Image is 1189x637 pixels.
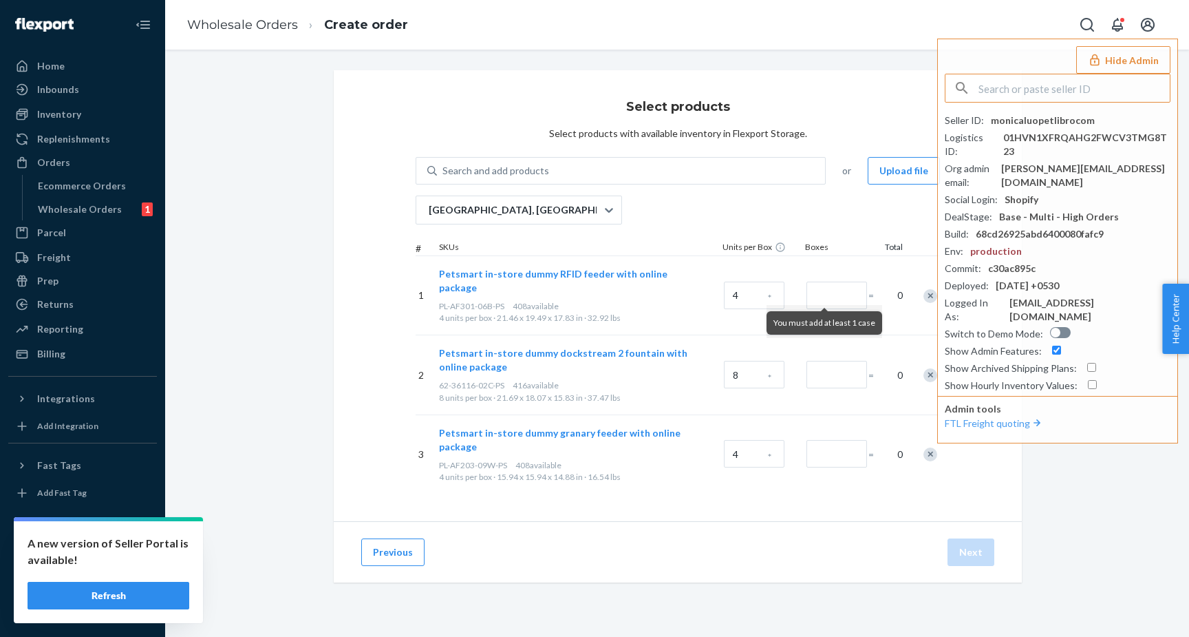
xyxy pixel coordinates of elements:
[416,242,436,255] div: #
[999,210,1119,224] div: Base - Multi - High Orders
[806,440,867,468] input: Number of boxes
[37,83,79,96] div: Inbounds
[802,241,871,255] div: Boxes
[8,247,157,269] a: Freight
[1005,193,1038,207] div: Shopify
[8,103,157,125] a: Inventory
[724,440,784,468] input: Case Quantity
[8,482,157,504] a: Add Fast Tag
[37,107,81,121] div: Inventory
[439,426,707,454] button: Petsmart in-store dummy granary feeder with online package
[515,460,561,470] span: 408 available
[945,402,1170,416] p: Admin tools
[1073,11,1101,39] button: Open Search Box
[439,268,667,293] span: Petsmart in-store dummy RFID feeder with online package
[1009,296,1170,324] div: [EMAIL_ADDRESS][DOMAIN_NAME]
[724,282,784,309] input: Case Quantity
[923,368,937,382] div: Remove Item
[945,114,984,127] div: Seller ID :
[439,312,718,324] div: 4 units per box · 21.46 x 19.49 x 17.83 in · 32.92 lbs
[8,575,157,597] a: Help Center
[945,362,1077,375] div: Show Archived Shipping Plans :
[37,251,71,264] div: Freight
[37,392,95,406] div: Integrations
[8,128,157,150] a: Replenishments
[439,380,504,390] span: 62-36116-02C-PS
[37,322,83,336] div: Reporting
[1162,284,1189,354] button: Help Center
[549,127,807,140] div: Select products with available inventory in Flexport Storage.
[1134,11,1161,39] button: Open account menu
[868,368,882,382] span: =
[945,227,969,241] div: Build :
[37,156,70,169] div: Orders
[429,203,603,217] p: [GEOGRAPHIC_DATA], [GEOGRAPHIC_DATA]
[889,368,903,382] span: 0
[439,346,707,374] button: Petsmart in-store dummy dockstream 2 fountain with online package
[31,175,158,197] a: Ecommerce Orders
[8,79,157,101] a: Inbounds
[8,388,157,410] button: Integrations
[923,448,937,461] div: Remove Item
[945,344,1042,358] div: Show Admin Features :
[842,164,851,178] span: or
[1003,131,1170,158] div: 01HVN1XFRQAHG2FWCV3TMG8T23
[129,11,157,39] button: Close Navigation
[176,5,419,45] ol: breadcrumbs
[8,318,157,340] a: Reporting
[439,301,504,311] span: PL-AF301-06B-PS
[889,448,903,461] span: 0
[8,270,157,292] a: Prep
[8,343,157,365] a: Billing
[38,202,122,216] div: Wholesale Orders
[361,539,425,566] button: Previous
[37,132,110,146] div: Replenishments
[439,460,507,470] span: PL-AF203-09W-PS
[945,296,1003,324] div: Logged In As :
[418,289,433,302] p: 1
[28,582,189,609] button: Refresh
[8,598,157,620] button: Give Feedback
[1076,46,1170,74] button: Hide Admin
[8,415,157,437] a: Add Integration
[1001,162,1170,189] div: [PERSON_NAME][EMAIL_ADDRESS][DOMAIN_NAME]
[37,487,87,499] div: Add Fast Tag
[37,297,74,311] div: Returns
[37,274,58,288] div: Prep
[945,327,1043,341] div: Switch to Demo Mode :
[439,267,707,295] button: Petsmart in-store dummy RFID feeder with online package
[871,241,906,255] div: Total
[38,179,126,193] div: Ecommerce Orders
[8,222,157,244] a: Parcel
[626,98,730,116] h3: Select products
[806,282,867,309] input: Number of boxes
[970,244,1022,258] div: production
[976,227,1104,241] div: 68cd26925abd6400080fafc9
[513,301,559,311] span: 408 available
[142,202,153,216] div: 1
[187,17,298,32] a: Wholesale Orders
[978,74,1170,102] input: Search or paste seller ID
[947,539,994,566] button: Next
[8,528,157,550] a: Settings
[991,114,1095,127] div: monicaluopetlibrocom
[37,347,65,361] div: Billing
[767,311,882,335] div: You must add at least 1 case
[37,226,66,240] div: Parcel
[439,347,687,373] span: Petsmart in-store dummy dockstream 2 fountain with online package
[724,361,784,388] input: Case Quantity
[945,417,1044,429] a: FTL Freight quoting
[868,289,882,302] span: =
[945,279,989,293] div: Deployed :
[8,455,157,477] button: Fast Tags
[31,198,158,220] a: Wholesale Orders1
[923,289,937,303] div: Remove Item
[418,448,433,461] p: 3
[513,380,559,390] span: 416 available
[439,392,718,404] div: 8 units per box · 21.69 x 18.07 x 15.83 in · 37.47 lbs
[439,471,718,483] div: 4 units per box · 15.94 x 15.94 x 14.88 in · 16.54 lbs
[324,17,408,32] a: Create order
[8,152,157,174] a: Orders
[8,552,157,574] a: Talk to Support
